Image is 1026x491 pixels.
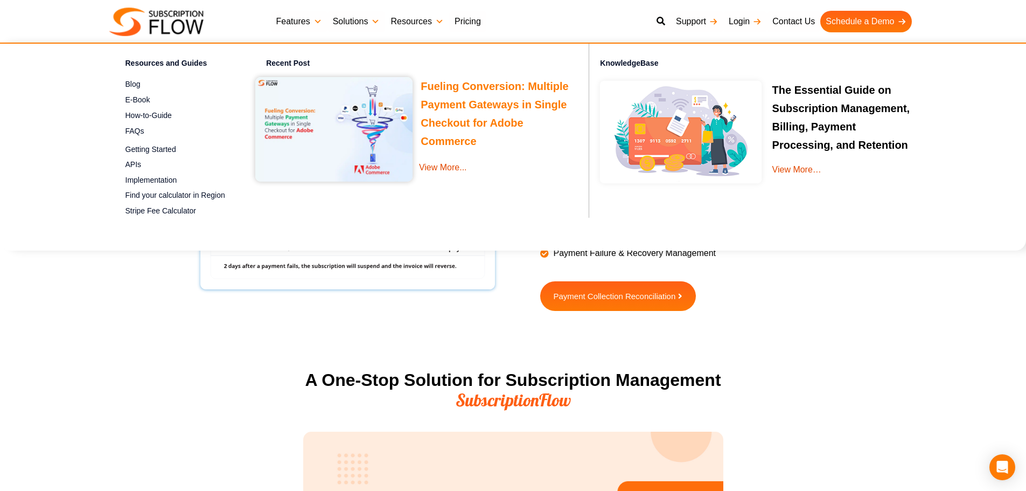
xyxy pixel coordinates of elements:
h4: Recent Post [266,57,581,73]
span: Implementation [125,175,177,186]
span: How-to-Guide [125,110,172,121]
a: E-Book [125,93,229,106]
h2: A One-Stop Solution for Subscription Management [303,370,723,411]
a: Blog [125,78,229,91]
span: Payment Failure & Recovery Management [551,247,716,260]
a: Implementation [125,174,229,186]
a: Schedule a Demo [820,11,911,32]
p: The Essential Guide on Subscription Management, Billing, Payment Processing, and Retention [772,81,915,154]
a: APIs [125,158,229,171]
a: Find your calculator in Region [125,189,229,202]
a: How-to-Guide [125,109,229,122]
a: Solutions [327,11,386,32]
img: Multiple Payment Gateways in Single Checkout for Adobe Commerce [255,77,413,182]
a: Payment Collection Reconciliation [540,281,696,311]
a: Features [271,11,327,32]
span: FAQs [125,126,144,137]
span: Blog [125,79,141,90]
a: View More... [419,160,570,191]
a: View More… [772,165,821,174]
a: Stripe Fee Calculator [125,205,229,218]
a: Pricing [449,11,486,32]
a: Contact Us [767,11,820,32]
h4: Resources and Guides [125,57,229,73]
h4: KnowledgeBase [600,52,930,75]
span: E-Book [125,94,150,106]
a: Fueling Conversion: Multiple Payment Gateways in Single Checkout for Adobe Commerce [421,80,568,150]
a: Support [671,11,723,32]
a: Resources [385,11,449,32]
a: Getting Started [125,143,229,156]
a: Login [723,11,767,32]
img: Online-recurring-Billing-software [595,75,766,189]
a: FAQs [125,125,229,137]
img: Subscriptionflow [109,8,204,36]
span: APIs [125,159,142,170]
span: Payment Collection Reconciliation [554,292,676,300]
span: SubscriptionFlow [456,389,571,411]
span: Getting Started [125,144,176,155]
div: Open Intercom Messenger [989,454,1015,480]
